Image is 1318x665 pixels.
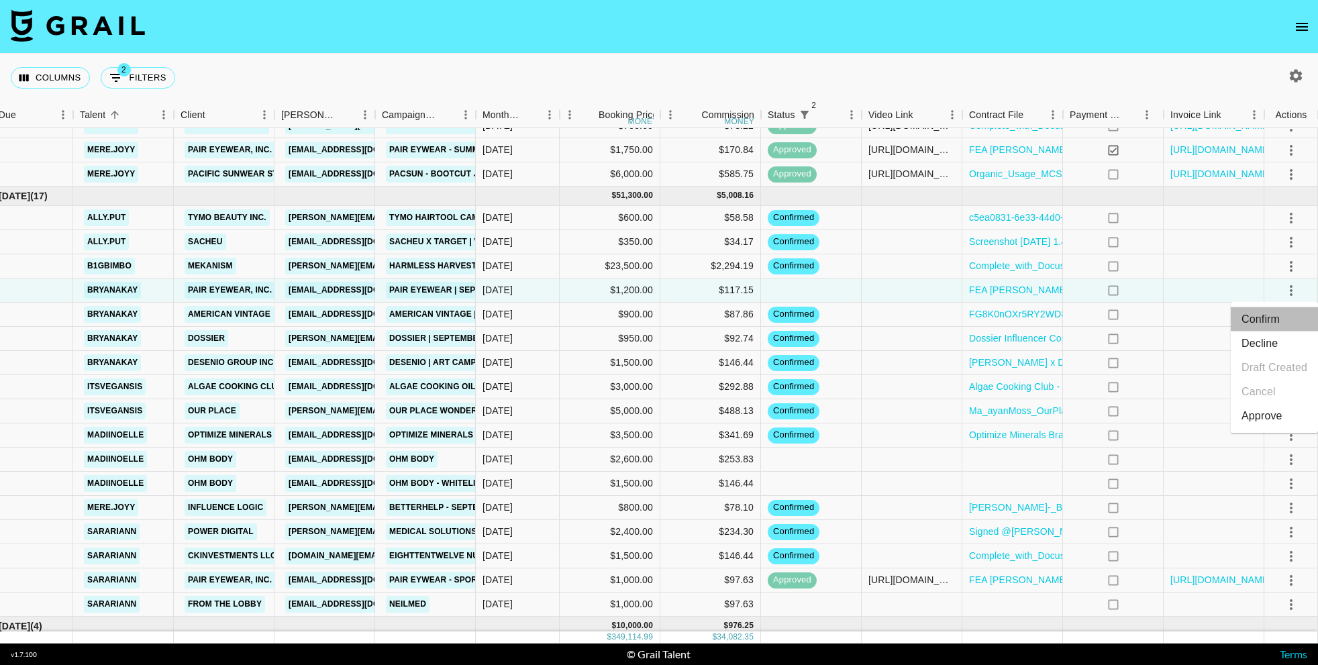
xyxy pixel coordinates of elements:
div: $6,000.00 [560,162,660,187]
div: Sep '25 [483,573,513,586]
span: approved [768,574,817,586]
div: Sep '25 [483,380,513,393]
div: $1,750.00 [560,138,660,162]
div: Sep '25 [483,211,513,224]
div: $1,500.00 [560,544,660,568]
a: [EMAIL_ADDRESS][DOMAIN_NAME] [285,475,436,492]
a: Pacific Sunwear Stores LLC [185,166,322,183]
a: [EMAIL_ADDRESS][DOMAIN_NAME] [285,306,436,323]
a: Medical Solutions [386,523,480,540]
div: Campaign (Type) [382,102,437,128]
div: Client [181,102,205,128]
a: [EMAIL_ADDRESS][DOMAIN_NAME] [285,142,436,158]
div: Payment Sent [1063,102,1164,128]
a: b1gbimbo [84,258,135,274]
div: Sep '25 [483,235,513,248]
a: Ohm Body [386,451,438,468]
a: Organic_Usage_MCSA_Influencer_Endorsement_Pol.pdf [969,167,1214,181]
div: $253.83 [660,448,761,472]
a: Pair Eyewear | September [386,282,513,299]
div: Invoice Link [1164,102,1264,128]
div: $2,400.00 [560,520,660,544]
a: c5ea0831-6e33-44d0-8062-d2ee8d4bb2b3.png [969,211,1170,224]
a: bryanakay [84,306,141,323]
button: select merge strategy [1280,593,1303,616]
div: $ [607,631,612,643]
a: ally.put [84,234,129,250]
div: $97.63 [660,593,761,617]
a: [PERSON_NAME][EMAIL_ADDRESS][PERSON_NAME][DOMAIN_NAME] [285,258,573,274]
a: Power Digital [185,523,257,540]
div: Sep '25 [483,331,513,345]
a: Dossier | September [386,330,488,347]
div: Booking Price [599,102,658,128]
a: Betterhelp - September [386,499,505,516]
div: $1,000.00 [560,568,660,593]
button: Menu [660,105,680,125]
a: [PERSON_NAME][EMAIL_ADDRESS][PERSON_NAME][DOMAIN_NAME] [285,499,573,516]
a: Sacheu [185,234,226,250]
button: select merge strategy [1280,255,1303,278]
span: 2 [117,63,131,76]
button: Show filters [795,105,814,124]
a: bryanakay [84,330,141,347]
a: mere.joyy [84,166,138,183]
a: Desenio | Art Campaign [386,354,499,371]
div: $3,000.00 [560,375,660,399]
button: Menu [1244,105,1264,125]
a: [DOMAIN_NAME][EMAIL_ADDRESS][DOMAIN_NAME] [285,548,503,564]
a: Algae Cooking Club Inc [185,378,303,395]
div: 5,008.16 [721,190,754,201]
div: Sep '25 [483,476,513,490]
a: [EMAIL_ADDRESS][DOMAIN_NAME] [285,596,436,613]
img: Grail Talent [11,9,145,42]
div: 10,000.00 [616,620,653,631]
div: https://www.instagram.com/p/DOELIcVDDYi/ [868,573,955,586]
button: Sort [1122,105,1141,124]
a: CKInvestments LLC [185,548,280,564]
button: Menu [842,105,862,125]
a: Pacsun - Bootcut Jeans [386,166,504,183]
a: Ohm Body [185,451,236,468]
div: Status [768,102,795,128]
div: https://www.instagram.com/p/DNYsQLHxM6L/ [868,143,955,156]
div: [PERSON_NAME] [281,102,336,128]
a: Desenio Group Inc. [185,354,279,371]
a: bryanakay [84,354,141,371]
button: Menu [355,105,375,125]
div: $950.00 [560,327,660,351]
a: TYMO Hairtool Campaign [386,209,507,226]
div: $1,000.00 [560,593,660,617]
a: [PERSON_NAME] x Desenio Contract.pdf [969,356,1148,369]
a: Ma_ayanMoss_OurPlace_5-25-[PERSON_NAME].verone_fromourplace.com.pdf [969,404,1313,417]
div: $ [611,620,616,631]
button: select merge strategy [1280,521,1303,544]
span: confirmed [768,308,819,321]
a: mere.joyy [84,142,138,158]
div: $92.74 [660,327,761,351]
a: [EMAIL_ADDRESS][DOMAIN_NAME] [285,234,436,250]
li: Confirm [1231,307,1318,331]
button: Sort [105,105,124,124]
div: $2,294.19 [660,254,761,278]
span: confirmed [768,501,819,514]
button: select merge strategy [1280,497,1303,519]
a: [EMAIL_ADDRESS][DOMAIN_NAME] [285,166,436,183]
div: $ [611,190,616,201]
div: Sep '25 [483,356,513,369]
span: confirmed [768,525,819,538]
span: ( 4 ) [30,619,42,633]
a: FEA [PERSON_NAME] x Pair Eyewear 2025 Campaign Agreement (1).pdf [969,573,1286,586]
div: $1,200.00 [560,278,660,303]
div: 976.25 [728,620,754,631]
button: Sort [814,105,833,124]
div: Month Due [476,102,560,128]
div: Contract File [962,102,1063,128]
a: Algae Cooking Club - Signed Contract.pdf [969,380,1148,393]
a: [EMAIL_ADDRESS][DOMAIN_NAME] [285,378,436,395]
a: FEA [PERSON_NAME] Good x Pair Eyewear 2025 Campaign Agreement (2).pdf [969,143,1312,156]
div: Sep '25 [483,452,513,466]
div: https://www.instagram.com/p/DNTy9V7SLl3/?img_index=1 [868,167,955,181]
a: Our Place [185,403,240,419]
button: Sort [682,105,701,124]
